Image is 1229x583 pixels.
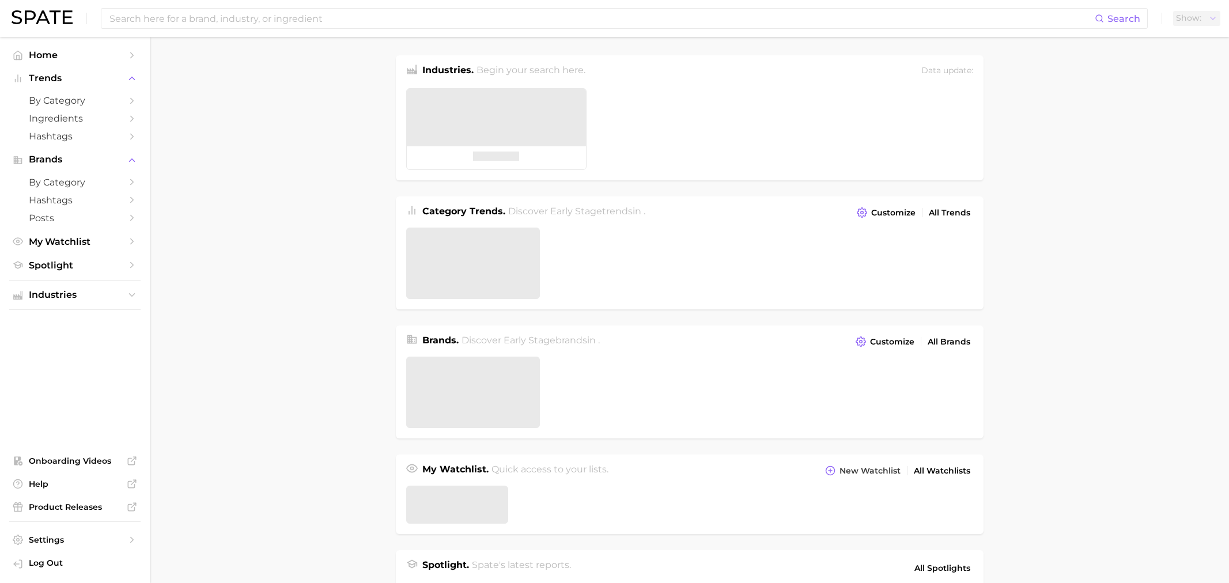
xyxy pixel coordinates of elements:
span: Ingredients [29,113,121,124]
span: Customize [870,337,914,347]
h1: Industries. [422,63,474,79]
div: Data update: [921,63,973,79]
h2: Quick access to your lists. [491,463,608,479]
img: SPATE [12,10,73,24]
span: Brands [29,154,121,165]
span: Category Trends . [422,206,505,217]
a: Product Releases [9,498,141,516]
h1: Spotlight. [422,558,469,578]
button: Show [1173,11,1220,26]
span: Brands . [422,335,459,346]
a: Home [9,46,141,64]
span: Hashtags [29,195,121,206]
a: Onboarding Videos [9,452,141,470]
span: Trends [29,73,121,84]
a: All Watchlists [911,463,973,479]
a: by Category [9,173,141,191]
span: All Watchlists [914,466,970,476]
h1: My Watchlist. [422,463,489,479]
span: Home [29,50,121,60]
button: Trends [9,70,141,87]
button: Customize [853,334,917,350]
a: Posts [9,209,141,227]
span: Spotlight [29,260,121,271]
a: Settings [9,531,141,548]
span: Customize [871,208,916,218]
a: My Watchlist [9,233,141,251]
button: Customize [854,205,918,221]
a: All Brands [925,334,973,350]
span: All Spotlights [914,561,970,575]
span: by Category [29,95,121,106]
span: Discover Early Stage brands in . [462,335,600,346]
a: Hashtags [9,191,141,209]
span: Log Out [29,558,131,568]
button: New Watchlist [822,463,903,479]
span: Discover Early Stage trends in . [508,206,645,217]
a: Spotlight [9,256,141,274]
h2: Spate's latest reports. [472,558,571,578]
button: Brands [9,151,141,168]
a: Help [9,475,141,493]
span: Industries [29,290,121,300]
span: by Category [29,177,121,188]
span: New Watchlist [839,466,901,476]
a: All Spotlights [912,558,973,578]
span: My Watchlist [29,236,121,247]
span: Onboarding Videos [29,456,121,466]
button: Industries [9,286,141,304]
span: Help [29,479,121,489]
span: Posts [29,213,121,224]
span: Settings [29,535,121,545]
input: Search here for a brand, industry, or ingredient [108,9,1095,28]
a: Log out. Currently logged in with e-mail danielle.gonzalez@loreal.com. [9,554,141,574]
a: All Trends [926,205,973,221]
a: Ingredients [9,109,141,127]
span: All Brands [928,337,970,347]
h2: Begin your search here. [477,63,585,79]
span: All Trends [929,208,970,218]
a: Hashtags [9,127,141,145]
a: by Category [9,92,141,109]
span: Show [1176,15,1201,21]
span: Hashtags [29,131,121,142]
span: Search [1107,13,1140,24]
span: Product Releases [29,502,121,512]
